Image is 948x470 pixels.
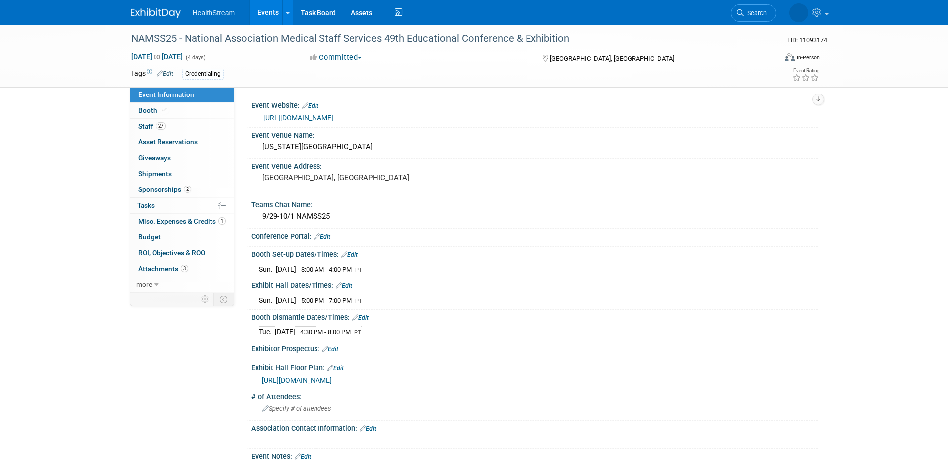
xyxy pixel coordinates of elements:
span: Event Information [138,91,194,98]
td: [DATE] [275,327,295,337]
div: Event Website: [251,98,818,111]
span: 4:30 PM - 8:00 PM [300,328,351,336]
td: [DATE] [276,264,296,274]
span: [GEOGRAPHIC_DATA], [GEOGRAPHIC_DATA] [550,55,674,62]
div: Event Format [718,52,820,67]
span: 5:00 PM - 7:00 PM [301,297,352,304]
span: 2 [184,186,191,193]
a: Edit [295,453,311,460]
a: Budget [130,229,234,245]
img: ExhibitDay [131,8,181,18]
a: Edit [341,251,358,258]
pre: [GEOGRAPHIC_DATA], [GEOGRAPHIC_DATA] [262,173,476,182]
span: Shipments [138,170,172,178]
a: [URL][DOMAIN_NAME] [263,114,333,122]
span: 3 [181,265,188,272]
span: Sponsorships [138,186,191,193]
div: Exhibit Hall Floor Plan: [251,360,818,373]
span: PT [355,267,362,273]
div: Exhibit Hall Dates/Times: [251,278,818,291]
a: Attachments3 [130,261,234,277]
td: Personalize Event Tab Strip [197,293,214,306]
span: Search [744,9,767,17]
div: NAMSS25 - National Association Medical Staff Services 49th Educational Conference & Exhibition [128,30,761,48]
a: Edit [327,365,344,372]
div: [US_STATE][GEOGRAPHIC_DATA] [259,139,810,155]
span: [DATE] [DATE] [131,52,183,61]
a: [URL][DOMAIN_NAME] [262,376,332,384]
a: Edit [322,346,338,353]
a: Edit [314,233,330,240]
div: Event Venue Address: [251,159,818,171]
span: (4 days) [185,54,206,61]
a: Asset Reservations [130,134,234,150]
span: Specify # of attendees [262,405,331,412]
a: Edit [360,425,376,432]
td: Tags [131,68,173,80]
a: Sponsorships2 [130,182,234,197]
span: to [152,53,162,61]
div: Booth Dismantle Dates/Times: [251,310,818,323]
i: Booth reservation complete [162,107,167,113]
div: Event Rating [792,68,819,73]
td: [DATE] [276,295,296,305]
span: Budget [138,233,161,241]
span: 27 [156,122,166,130]
a: Misc. Expenses & Credits1 [130,214,234,229]
a: Search [731,4,776,22]
span: Misc. Expenses & Credits [138,217,226,225]
span: 8:00 AM - 4:00 PM [301,266,352,273]
div: Booth Set-up Dates/Times: [251,247,818,260]
td: Sun. [259,264,276,274]
div: Teams Chat Name: [251,197,818,210]
td: Toggle Event Tabs [213,293,234,306]
div: Event Venue Name: [251,128,818,140]
td: Sun. [259,295,276,305]
span: Attachments [138,265,188,273]
span: Staff [138,122,166,130]
button: Committed [307,52,366,63]
span: Booth [138,106,169,114]
a: Edit [157,70,173,77]
div: Conference Portal: [251,229,818,242]
div: Exhibitor Prospectus: [251,341,818,354]
span: HealthStream [193,9,235,17]
div: In-Person [796,54,820,61]
a: Tasks [130,198,234,213]
div: # of Attendees: [251,389,818,402]
a: Edit [302,102,318,109]
a: Edit [352,314,369,321]
span: Event ID: 11093174 [787,36,827,44]
span: more [136,281,152,288]
div: Association Contact Information: [251,421,818,434]
span: PT [355,298,362,304]
div: 9/29-10/1 NAMSS25 [259,209,810,224]
span: 1 [218,217,226,225]
a: Giveaways [130,150,234,166]
a: Event Information [130,87,234,102]
td: Tue. [259,327,275,337]
div: Credentialing [182,69,224,79]
span: Giveaways [138,154,171,162]
span: Asset Reservations [138,138,198,146]
img: Wendy Nixx [789,3,808,22]
a: more [130,277,234,292]
img: Format-Inperson.png [785,53,795,61]
a: Staff27 [130,119,234,134]
div: Event Notes: [251,449,818,462]
span: PT [354,329,361,336]
span: ROI, Objectives & ROO [138,249,205,257]
span: Tasks [137,201,155,209]
a: Shipments [130,166,234,182]
a: ROI, Objectives & ROO [130,245,234,261]
a: Booth [130,103,234,118]
a: Edit [336,282,352,289]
